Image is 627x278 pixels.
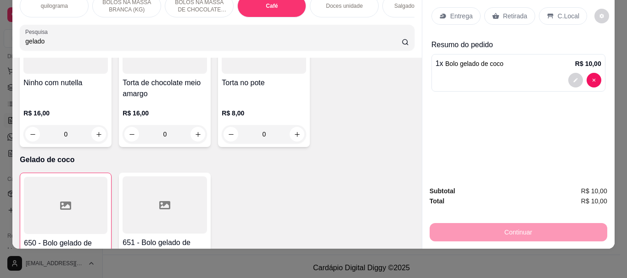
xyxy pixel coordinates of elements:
[575,59,601,68] p: R$ 10,00
[436,58,504,69] p: 1 x
[450,11,473,21] p: Entrega
[290,127,304,142] button: increase-product-quantity
[430,197,444,205] strong: Total
[23,77,108,88] h4: Ninho com nutella
[123,109,207,118] p: R$ 16,00
[431,39,605,50] p: Resumo do pedido
[23,109,108,118] p: R$ 16,00
[123,77,207,99] h4: Torta de chocolate meio amargo
[430,187,455,195] strong: Subtotal
[568,73,583,87] button: decrease-product-quantity
[222,109,306,118] p: R$ 8,00
[445,60,504,67] span: Bolo gelado de coco
[190,127,205,142] button: increase-product-quantity
[266,2,278,10] p: Café
[91,127,106,142] button: increase-product-quantity
[24,238,107,260] h4: 650 - Bolo gelado de coco
[558,11,579,21] p: C.Local
[581,186,607,196] span: R$ 10,00
[503,11,527,21] p: Retirada
[25,127,40,142] button: decrease-product-quantity
[25,37,402,46] input: Pesquisa
[326,2,363,10] p: Doces unidade
[224,127,238,142] button: decrease-product-quantity
[394,2,440,10] p: Salgados variados
[41,2,68,10] p: quilograma
[222,77,306,88] h4: Torta no pote
[20,154,414,165] p: Gelado de coco
[594,9,609,23] button: decrease-product-quantity
[587,73,601,87] button: decrease-product-quantity
[25,28,51,36] label: Pesquisa
[581,196,607,206] span: R$ 10,00
[124,127,139,142] button: decrease-product-quantity
[123,237,207,259] h4: 651 - Bolo gelado de coco inteiro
